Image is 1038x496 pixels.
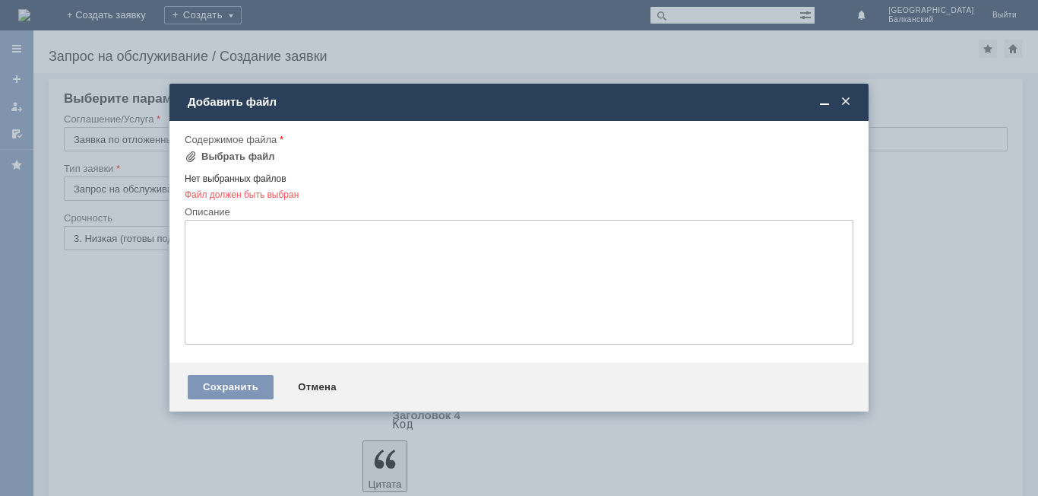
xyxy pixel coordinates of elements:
div: Выбрать файл [201,151,275,163]
div: Нет выбранных файлов [185,167,853,185]
div: Файл должен быть выбран [185,185,853,205]
div: Содержимое файла [185,135,850,145]
div: Добавить файл [188,95,853,109]
span: Закрыть [838,95,853,109]
div: Добрый день! Прошу удалить отложенный чек от [DATE] [6,6,222,30]
span: Свернуть (Ctrl + M) [817,95,832,109]
div: Описание [185,207,850,217]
